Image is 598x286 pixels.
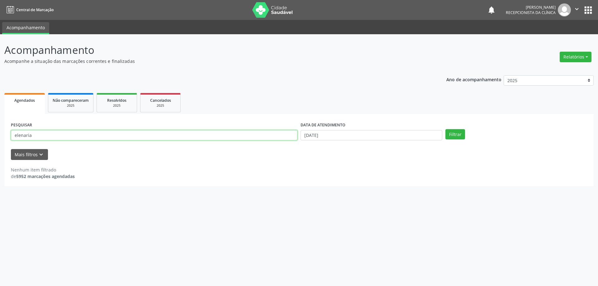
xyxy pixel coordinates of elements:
p: Acompanhamento [4,42,417,58]
button: notifications [487,6,496,14]
div: Nenhum item filtrado [11,166,75,173]
input: Nome, CNS [11,130,297,141]
a: Acompanhamento [2,22,49,34]
i: keyboard_arrow_down [38,151,45,158]
button: Mais filtroskeyboard_arrow_down [11,149,48,160]
strong: 5952 marcações agendadas [16,173,75,179]
span: Não compareceram [53,98,89,103]
img: img [558,3,571,16]
label: DATA DE ATENDIMENTO [301,120,345,130]
span: Recepcionista da clínica [506,10,556,15]
span: Cancelados [150,98,171,103]
a: Central de Marcação [4,5,54,15]
p: Acompanhe a situação das marcações correntes e finalizadas [4,58,417,64]
button:  [571,3,583,16]
button: Relatórios [560,52,591,62]
label: PESQUISAR [11,120,32,130]
button: Filtrar [445,129,465,140]
div: [PERSON_NAME] [506,5,556,10]
span: Central de Marcação [16,7,54,12]
div: 2025 [101,103,132,108]
span: Agendados [14,98,35,103]
input: Selecione um intervalo [301,130,442,141]
i:  [573,6,580,12]
span: Resolvidos [107,98,126,103]
div: 2025 [145,103,176,108]
div: 2025 [53,103,89,108]
p: Ano de acompanhamento [446,75,501,83]
div: de [11,173,75,180]
button: apps [583,5,594,16]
